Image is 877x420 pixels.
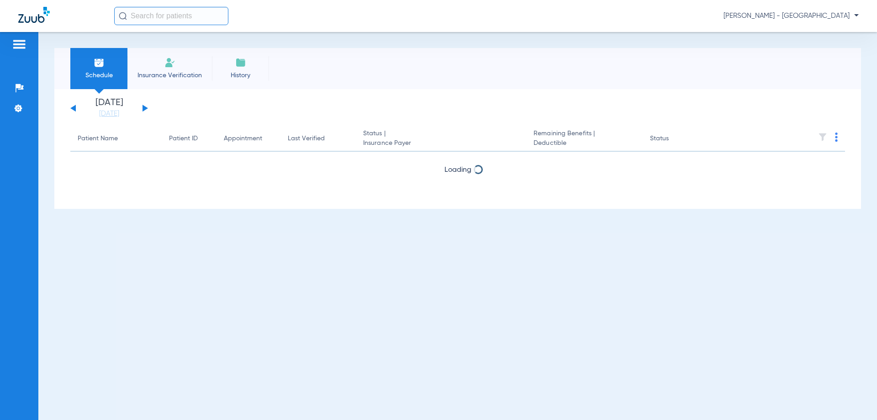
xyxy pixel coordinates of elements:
[526,126,642,152] th: Remaining Benefits |
[12,39,26,50] img: hamburger-icon
[444,166,471,174] span: Loading
[643,126,704,152] th: Status
[77,71,121,80] span: Schedule
[219,71,262,80] span: History
[114,7,228,25] input: Search for patients
[818,133,827,142] img: filter.svg
[169,134,198,144] div: Patient ID
[444,191,471,198] span: Loading
[119,12,127,20] img: Search Icon
[288,134,349,144] div: Last Verified
[164,57,175,68] img: Manual Insurance Verification
[78,134,154,144] div: Patient Name
[224,134,273,144] div: Appointment
[363,138,519,148] span: Insurance Payer
[94,57,105,68] img: Schedule
[356,126,526,152] th: Status |
[235,57,246,68] img: History
[169,134,209,144] div: Patient ID
[835,133,838,142] img: group-dot-blue.svg
[134,71,205,80] span: Insurance Verification
[18,7,50,23] img: Zuub Logo
[724,11,859,21] span: [PERSON_NAME] - [GEOGRAPHIC_DATA]
[82,98,137,118] li: [DATE]
[534,138,635,148] span: Deductible
[224,134,262,144] div: Appointment
[78,134,118,144] div: Patient Name
[82,109,137,118] a: [DATE]
[288,134,325,144] div: Last Verified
